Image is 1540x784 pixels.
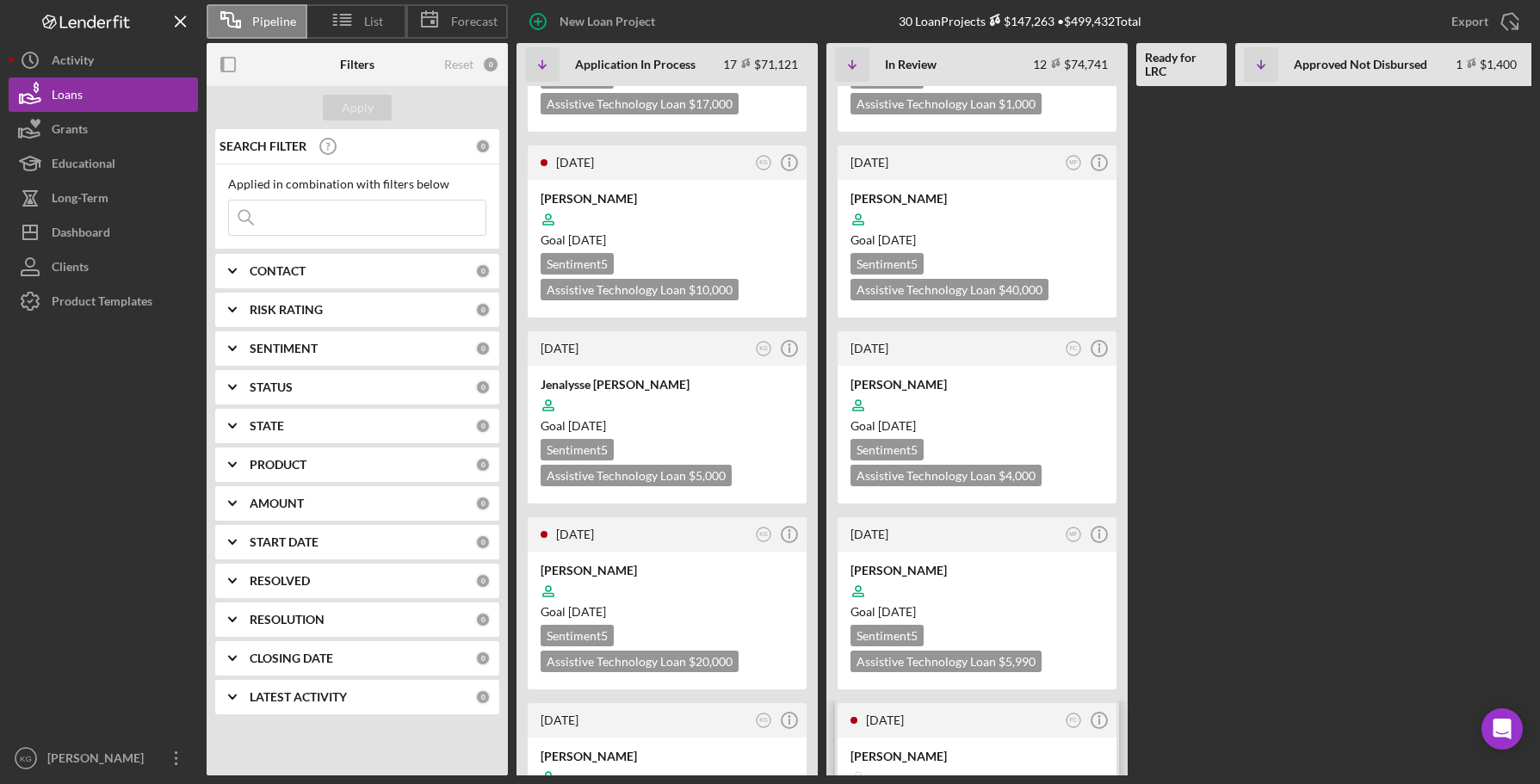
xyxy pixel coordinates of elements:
button: KG [752,337,776,361]
time: 10/08/2025 [878,232,916,247]
div: [PERSON_NAME] [850,748,1104,765]
span: Goal [541,232,606,247]
div: Dashboard [52,215,110,254]
b: STATUS [250,380,293,394]
text: KG [20,754,32,763]
span: Goal [541,604,606,619]
div: Sentiment 5 [850,439,924,460]
text: KG [759,345,767,351]
button: MF [1062,523,1085,546]
b: AMOUNT [250,497,304,510]
button: MF [1062,151,1085,175]
span: Forecast [451,15,498,28]
div: 0 [475,380,491,395]
span: Goal [850,418,916,433]
div: 0 [475,573,491,589]
button: Dashboard [9,215,198,250]
div: 0 [475,612,491,627]
div: [PERSON_NAME] [43,741,155,780]
div: Sentiment 5 [850,253,924,275]
time: 2025-09-06 08:47 [850,155,888,170]
div: [PERSON_NAME] [541,748,794,765]
button: Grants [9,112,198,146]
div: Assistive Technology Loan [541,651,739,672]
text: KG [759,717,767,723]
div: Sentiment 5 [541,625,614,646]
b: Ready for LRC [1145,51,1218,78]
time: 2025-09-03 23:42 [866,713,904,727]
span: Goal [541,418,606,433]
button: Product Templates [9,284,198,318]
a: [DATE]MF[PERSON_NAME]Goal [DATE]Sentiment5Assistive Technology Loan $40,000 [835,143,1119,320]
button: Long-Term [9,181,198,215]
b: Application In Process [575,58,696,71]
div: Assistive Technology Loan [850,651,1042,672]
span: Goal [850,604,916,619]
div: 0 [475,302,491,318]
time: 2025-09-05 15:52 [541,341,578,355]
b: SENTIMENT [250,342,318,355]
div: 12 $74,741 [1033,57,1108,71]
time: 2025-09-03 22:51 [541,713,578,727]
b: SEARCH FILTER [220,139,306,153]
div: Assistive Technology Loan [850,465,1042,486]
b: CLOSING DATE [250,651,333,665]
div: Sentiment 5 [541,253,614,275]
div: [PERSON_NAME] [850,562,1104,579]
button: Activity [9,43,198,77]
b: RESOLUTION [250,613,325,627]
div: Jenalysse [PERSON_NAME] [541,376,794,393]
time: 10/05/2025 [568,418,606,433]
div: Sentiment 5 [850,625,924,646]
b: START DATE [250,535,319,549]
div: [PERSON_NAME] [541,190,794,207]
button: KG [752,523,776,546]
span: Pipeline [252,15,296,28]
span: $5,990 [999,654,1036,669]
a: [DATE]KG[PERSON_NAME]Goal [DATE]Sentiment5Assistive Technology Loan $20,000 [525,515,809,692]
button: Educational [9,146,198,181]
div: Sentiment 5 [541,439,614,460]
button: Loans [9,77,198,112]
b: RESOLVED [250,574,310,588]
div: 0 [475,341,491,356]
b: PRODUCT [250,458,306,472]
b: STATE [250,419,284,433]
div: Assistive Technology Loan [541,279,739,300]
time: 10/05/2025 [568,604,606,619]
div: 0 [475,139,491,154]
div: 0 [475,263,491,279]
span: $17,000 [689,96,733,111]
div: Apply [342,95,374,120]
time: 10/05/2025 [568,232,606,247]
time: 2025-09-05 20:25 [850,341,888,355]
div: Educational [52,146,115,185]
button: Clients [9,250,198,284]
button: New Loan Project [516,4,672,39]
time: 10/08/2025 [878,418,916,433]
div: Product Templates [52,284,152,323]
div: New Loan Project [560,4,655,39]
span: $5,000 [689,468,726,483]
div: [PERSON_NAME] [850,376,1104,393]
b: Approved Not Disbursed [1294,58,1427,71]
span: $40,000 [999,282,1042,297]
div: 17 $71,121 [723,57,798,71]
div: Assistive Technology Loan [541,465,732,486]
div: Reset [444,58,473,71]
button: KG [752,709,776,732]
button: Apply [323,95,392,120]
span: Goal [850,232,916,247]
text: KG [759,159,767,165]
a: [DATE]FC[PERSON_NAME]Goal [DATE]Sentiment5Assistive Technology Loan $4,000 [835,329,1119,506]
button: Export [1434,4,1531,39]
text: MF [1069,159,1077,165]
span: List [364,15,383,28]
div: 30 Loan Projects • $499,432 Total [899,14,1141,28]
